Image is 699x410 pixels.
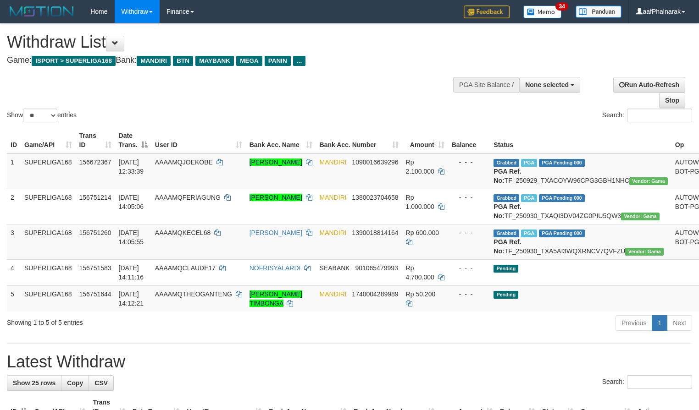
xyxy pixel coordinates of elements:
a: Next [667,315,692,331]
select: Showentries [23,109,57,122]
span: PANIN [265,56,291,66]
span: Marked by aafsengchandara [521,159,537,167]
span: SEABANK [320,264,350,272]
span: Marked by aafsengchandara [521,194,537,202]
th: Bank Acc. Name: activate to sort column ascending [246,127,316,153]
td: TF_250930_TXA5AI3WQXRNCV7QVFZU [490,224,671,259]
b: PGA Ref. No: [494,238,521,255]
div: - - - [452,290,487,299]
span: PGA Pending [539,194,585,202]
span: Rp 600.000 [406,229,439,236]
span: PGA Pending [539,159,585,167]
span: Show 25 rows [13,379,55,387]
span: Marked by aafsengchandara [521,230,537,237]
span: MANDIRI [137,56,171,66]
input: Search: [627,375,692,389]
div: Showing 1 to 5 of 5 entries [7,314,284,327]
span: Copy [67,379,83,387]
span: Copy 1380023704658 to clipboard [352,194,398,201]
th: User ID: activate to sort column ascending [151,127,246,153]
img: Feedback.jpg [464,5,510,18]
div: - - - [452,158,487,167]
span: 156751260 [79,229,111,236]
span: Copy 1740004289989 to clipboard [352,290,398,298]
label: Show entries [7,109,77,122]
th: ID [7,127,21,153]
a: 1 [652,315,667,331]
span: ... [293,56,305,66]
span: 156672367 [79,159,111,166]
span: MEGA [236,56,262,66]
span: AAAAMQJOEKOBE [155,159,213,166]
a: Previous [616,315,652,331]
span: [DATE] 12:33:39 [119,159,144,175]
span: Rp 2.100.000 [406,159,434,175]
a: Show 25 rows [7,375,61,391]
td: SUPERLIGA168 [21,285,76,312]
td: TF_250930_TXAQI3DV04ZG0PIU5QW3 [490,189,671,224]
label: Search: [602,109,692,122]
span: 156751644 [79,290,111,298]
td: SUPERLIGA168 [21,189,76,224]
span: MANDIRI [320,159,347,166]
span: MAYBANK [195,56,234,66]
td: SUPERLIGA168 [21,224,76,259]
span: Vendor URL: https://trx31.1velocity.biz [621,213,660,220]
td: 5 [7,285,21,312]
th: Bank Acc. Number: activate to sort column ascending [316,127,402,153]
span: AAAAMQTHEOGANTENG [155,290,232,298]
img: Button%20Memo.svg [523,5,562,18]
span: 34 [555,2,568,11]
span: None selected [525,81,569,88]
span: Grabbed [494,194,519,202]
span: Vendor URL: https://trx31.1velocity.biz [629,177,668,185]
div: PGA Site Balance / [453,77,519,93]
span: Grabbed [494,230,519,237]
th: Status [490,127,671,153]
button: None selected [519,77,580,93]
b: PGA Ref. No: [494,203,521,219]
span: MANDIRI [320,194,347,201]
label: Search: [602,375,692,389]
span: 156751583 [79,264,111,272]
h4: Game: Bank: [7,56,457,65]
span: Copy 1390018814164 to clipboard [352,229,398,236]
td: TF_250929_TXACOYW96CPG3GBH1NHC [490,153,671,189]
a: [PERSON_NAME] [250,229,302,236]
a: [PERSON_NAME] TIMBONGA [250,290,302,307]
span: MANDIRI [320,290,347,298]
a: Run Auto-Refresh [613,77,685,93]
span: ISPORT > SUPERLIGA168 [32,56,116,66]
span: AAAAMQFERIAGUNG [155,194,221,201]
span: CSV [94,379,108,387]
input: Search: [627,109,692,122]
td: SUPERLIGA168 [21,153,76,189]
th: Game/API: activate to sort column ascending [21,127,76,153]
th: Balance [448,127,490,153]
h1: Latest Withdraw [7,353,692,371]
div: - - - [452,193,487,202]
div: - - - [452,263,487,273]
span: [DATE] 14:12:21 [119,290,144,307]
span: Rp 4.700.000 [406,264,434,281]
th: Amount: activate to sort column ascending [402,127,448,153]
h1: Withdraw List [7,33,457,51]
span: MANDIRI [320,229,347,236]
span: Grabbed [494,159,519,167]
span: Rp 1.000.000 [406,194,434,210]
a: [PERSON_NAME] [250,159,302,166]
div: - - - [452,228,487,237]
span: AAAAMQKECEL68 [155,229,211,236]
span: Pending [494,291,518,299]
span: 156751214 [79,194,111,201]
img: panduan.png [576,5,621,18]
td: SUPERLIGA168 [21,259,76,285]
span: Vendor URL: https://trx31.1velocity.biz [625,248,664,256]
b: PGA Ref. No: [494,168,521,184]
span: Rp 50.200 [406,290,436,298]
td: 4 [7,259,21,285]
span: PGA Pending [539,230,585,237]
a: [PERSON_NAME] [250,194,302,201]
th: Trans ID: activate to sort column ascending [76,127,115,153]
span: AAAAMQCLAUDE17 [155,264,216,272]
